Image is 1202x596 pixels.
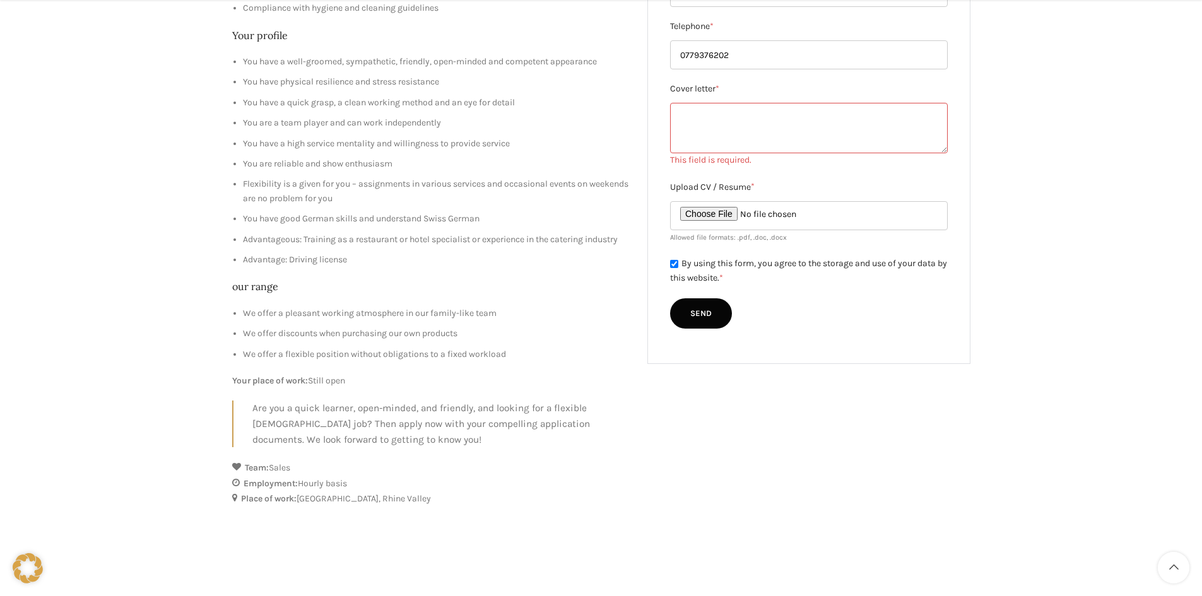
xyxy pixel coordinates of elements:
font: Your profile [232,29,288,42]
font: You are reliable and show enthusiasm [243,158,392,169]
font: You are a team player and can work independently [243,117,441,128]
font: Rhine Valley [382,493,431,504]
font: Place of work: [241,493,297,504]
font: Upload CV / Resume [670,182,751,192]
font: Cover letter [670,84,716,95]
font: Compliance with hygiene and cleaning guidelines [243,3,439,13]
font: You have a high service mentality and willingness to provide service [243,138,510,149]
font: our range [232,280,278,293]
font: Team: [245,462,269,473]
font: Telephone [670,21,710,32]
font: Are you a quick learner, open-minded, and friendly, and looking for a flexible [DEMOGRAPHIC_DATA]... [252,402,590,445]
font: Advantageous: Training as a restaurant or hotel specialist or experience in the catering industry [243,234,618,245]
font: You have physical resilience and stress resistance [243,76,439,87]
font: Still open [308,375,345,386]
font: [GEOGRAPHIC_DATA] [297,493,379,504]
font: By using this form, you agree to the storage and use of your data by this website. [670,259,947,284]
font: Your place of work: [232,375,308,386]
a: Scroll to top button [1158,552,1189,583]
font: Allowed file formats: .pdf, .doc, .docx [670,233,787,242]
font: Sales [269,462,290,473]
font: We offer a flexible position without obligations to a fixed workload [243,349,506,359]
font: You have a quick grasp, a clean working method and an eye for detail [243,97,515,108]
font: You have a well-groomed, sympathetic, friendly, open-minded and competent appearance [243,56,597,67]
font: You have good German skills and understand Swiss German [243,213,480,224]
font: Flexibility is a given for you – assignments in various services and occasional events on weekend... [243,178,628,203]
font: We offer discounts when purchasing our own products [243,328,457,339]
font: This field is required. [670,155,751,165]
input: Send [670,298,732,329]
font: We offer a pleasant working atmosphere in our family-like team [243,308,497,318]
font: Advantage: Driving license [243,254,347,265]
font: Employment: [244,478,298,489]
font: Hourly basis [298,478,347,489]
